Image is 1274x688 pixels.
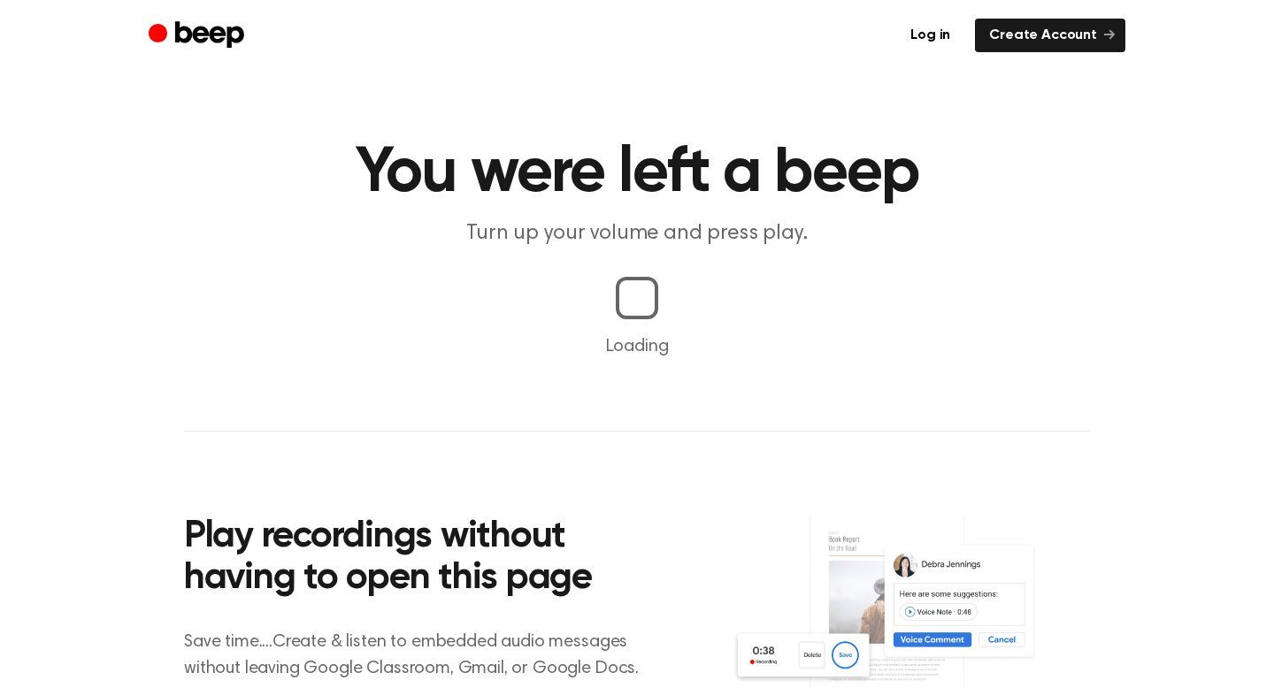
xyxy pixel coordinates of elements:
p: Save time....Create & listen to embedded audio messages without leaving Google Classroom, Gmail, ... [184,629,661,682]
a: Beep [149,19,249,53]
p: Loading [21,333,1253,360]
h1: You were left a beep [184,141,1090,205]
a: Log in [896,19,964,52]
h2: Play recordings without having to open this page [184,516,661,600]
p: Turn up your volume and press play. [297,219,977,248]
a: Create Account [975,19,1125,52]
